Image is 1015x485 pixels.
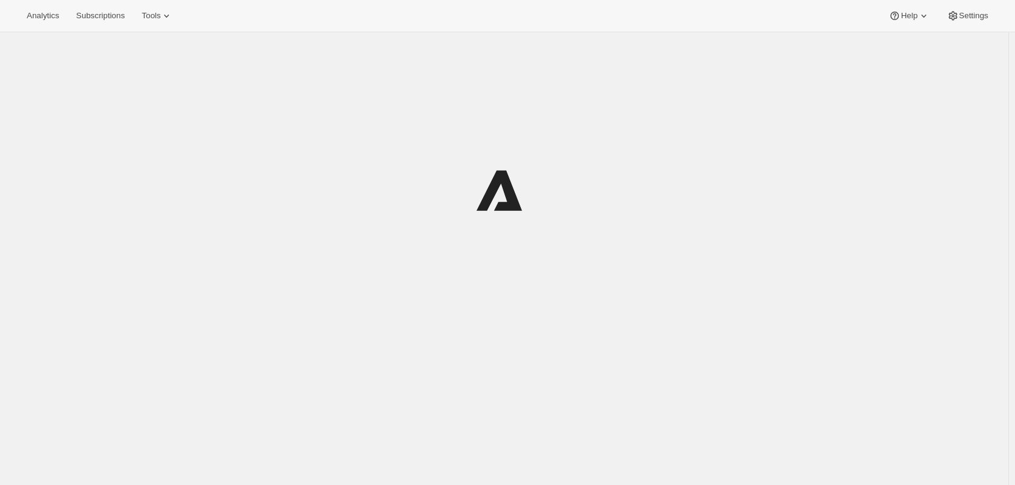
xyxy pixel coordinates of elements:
[142,11,160,21] span: Tools
[76,11,125,21] span: Subscriptions
[881,7,937,24] button: Help
[27,11,59,21] span: Analytics
[901,11,917,21] span: Help
[19,7,66,24] button: Analytics
[134,7,180,24] button: Tools
[940,7,996,24] button: Settings
[959,11,988,21] span: Settings
[69,7,132,24] button: Subscriptions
